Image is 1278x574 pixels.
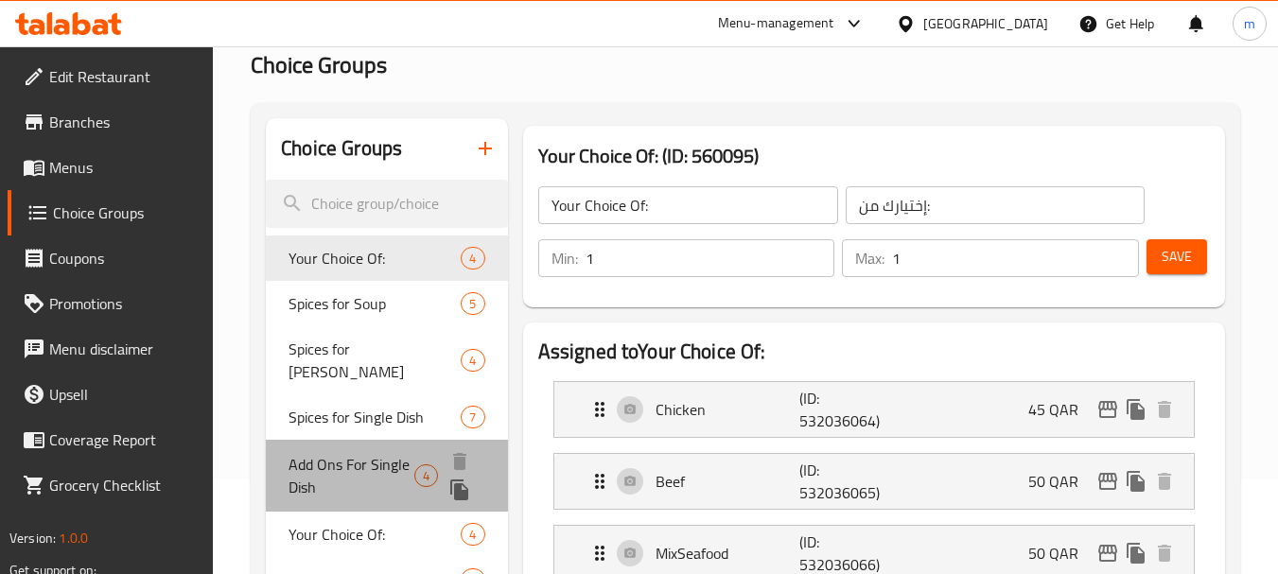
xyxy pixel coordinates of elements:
a: Menus [8,145,214,190]
span: Upsell [49,383,199,406]
p: (ID: 532036065) [799,459,896,504]
span: Edit Restaurant [49,65,199,88]
span: Promotions [49,292,199,315]
div: Menu-management [718,12,834,35]
li: Expand [538,374,1210,445]
button: edit [1094,467,1122,496]
span: Choice Groups [53,201,199,224]
div: Choices [461,247,484,270]
button: delete [1150,539,1179,567]
span: Coverage Report [49,428,199,451]
span: Branches [49,111,199,133]
span: 4 [462,352,483,370]
p: MixSeafood [656,542,800,565]
span: Your Choice Of: [289,247,461,270]
div: Choices [461,406,484,428]
span: 4 [462,250,483,268]
div: Add Ons For Single Dish4deleteduplicate [266,440,507,512]
span: Spices for [PERSON_NAME] [289,338,461,383]
button: delete [1150,395,1179,424]
div: Choices [461,349,484,372]
div: Expand [554,382,1194,437]
div: Expand [554,454,1194,509]
div: Your Choice Of:4 [266,512,507,557]
a: Promotions [8,281,214,326]
a: Coupons [8,235,214,281]
button: duplicate [1122,539,1150,567]
h2: Choice Groups [281,134,402,163]
p: Max: [855,247,884,270]
button: delete [446,447,474,476]
a: Choice Groups [8,190,214,235]
span: Menu disclaimer [49,338,199,360]
div: [GEOGRAPHIC_DATA] [923,13,1048,34]
li: Expand [538,445,1210,517]
a: Edit Restaurant [8,54,214,99]
a: Grocery Checklist [8,462,214,508]
p: (ID: 532036064) [799,387,896,432]
p: Chicken [656,398,800,421]
button: edit [1094,395,1122,424]
span: Save [1162,245,1192,269]
span: Choice Groups [251,43,387,86]
span: m [1244,13,1255,34]
input: search [266,180,507,228]
h2: Assigned to Your Choice Of: [538,338,1210,366]
div: Spices for Soup5 [266,281,507,326]
a: Branches [8,99,214,145]
h3: Your Choice Of: (ID: 560095) [538,141,1210,171]
a: Upsell [8,372,214,417]
span: 4 [415,467,437,485]
span: 7 [462,409,483,426]
span: 4 [462,526,483,544]
p: Beef [656,470,800,493]
span: Grocery Checklist [49,474,199,496]
a: Menu disclaimer [8,326,214,372]
span: 1.0.0 [59,526,88,550]
div: Choices [461,523,484,546]
p: 45 QAR [1028,398,1094,421]
span: 5 [462,295,483,313]
div: Choices [461,292,484,315]
div: Spices for [PERSON_NAME]4 [266,326,507,394]
span: Spices for Single Dish [289,406,461,428]
button: duplicate [1122,467,1150,496]
p: 50 QAR [1028,542,1094,565]
div: Spices for Single Dish7 [266,394,507,440]
button: Save [1147,239,1207,274]
span: Coupons [49,247,199,270]
button: duplicate [446,476,474,504]
span: Add Ons For Single Dish [289,453,414,498]
div: Your Choice Of:4 [266,235,507,281]
span: Version: [9,526,56,550]
button: edit [1094,539,1122,567]
a: Coverage Report [8,417,214,462]
button: delete [1150,467,1179,496]
p: 50 QAR [1028,470,1094,493]
button: duplicate [1122,395,1150,424]
span: Your Choice Of: [289,523,461,546]
span: Menus [49,156,199,179]
span: Spices for Soup [289,292,461,315]
p: Min: [551,247,578,270]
